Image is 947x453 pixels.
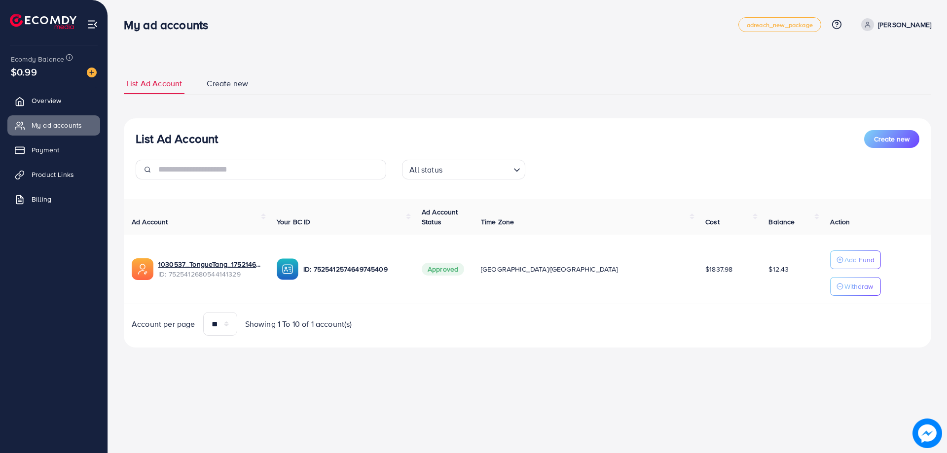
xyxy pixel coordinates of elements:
h3: My ad accounts [124,18,216,32]
span: List Ad Account [126,78,182,89]
img: menu [87,19,98,30]
span: Payment [32,145,59,155]
img: ic-ads-acc.e4c84228.svg [132,258,153,280]
p: Withdraw [844,280,873,292]
span: All status [407,163,444,177]
div: Search for option [402,160,525,179]
h3: List Ad Account [136,132,218,146]
a: Overview [7,91,100,110]
span: $12.43 [768,264,789,274]
p: ID: 7525412574649745409 [303,263,406,275]
a: Product Links [7,165,100,184]
button: Add Fund [830,250,881,269]
p: Add Fund [844,254,874,266]
span: Showing 1 To 10 of 1 account(s) [245,318,352,330]
span: Account per page [132,318,195,330]
span: $0.99 [11,65,37,79]
span: Ecomdy Balance [11,54,64,64]
span: Ad Account [132,217,168,227]
span: Ad Account Status [422,207,458,227]
span: Billing [32,194,51,204]
span: Approved [422,263,464,276]
span: Create new [874,134,910,144]
span: Action [830,217,850,227]
a: [PERSON_NAME] [857,18,931,31]
span: Your BC ID [277,217,311,227]
span: [GEOGRAPHIC_DATA]/[GEOGRAPHIC_DATA] [481,264,618,274]
span: ID: 7525412680544141329 [158,269,261,279]
a: 1030537_TongueTang_1752146687547 [158,259,261,269]
div: <span class='underline'>1030537_TongueTang_1752146687547</span></br>7525412680544141329 [158,259,261,279]
button: Create new [864,130,919,148]
img: image [87,68,97,77]
a: My ad accounts [7,115,100,135]
span: adreach_new_package [747,22,813,28]
p: [PERSON_NAME] [878,19,931,31]
a: adreach_new_package [738,17,821,32]
span: Overview [32,96,61,105]
a: Payment [7,140,100,160]
span: $1837.98 [705,264,732,274]
span: Cost [705,217,720,227]
img: logo [10,14,76,29]
span: Balance [768,217,795,227]
span: Product Links [32,170,74,179]
img: ic-ba-acc.ded83a64.svg [277,258,298,280]
span: My ad accounts [32,120,82,130]
a: Billing [7,189,100,209]
img: image [912,418,942,448]
input: Search for option [445,161,510,177]
button: Withdraw [830,277,881,296]
span: Time Zone [481,217,514,227]
span: Create new [207,78,248,89]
